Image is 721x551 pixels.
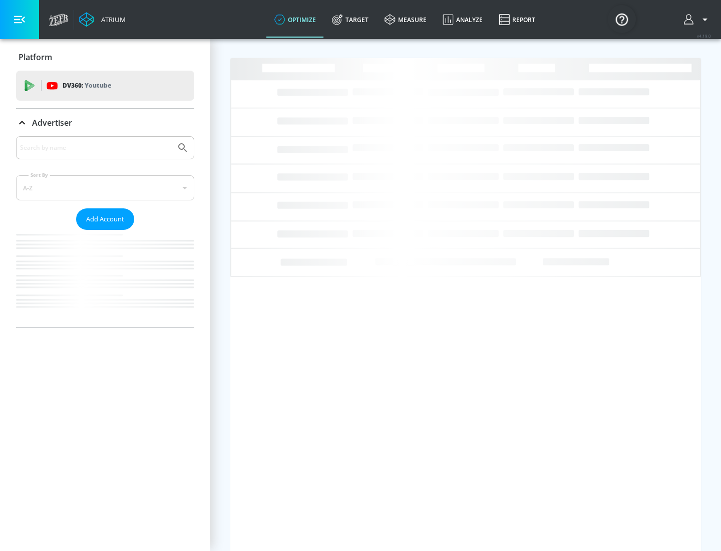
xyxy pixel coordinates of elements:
[85,80,111,91] p: Youtube
[32,117,72,128] p: Advertiser
[491,2,543,38] a: Report
[63,80,111,91] p: DV360:
[16,109,194,137] div: Advertiser
[377,2,435,38] a: measure
[435,2,491,38] a: Analyze
[608,5,636,33] button: Open Resource Center
[324,2,377,38] a: Target
[20,141,172,154] input: Search by name
[16,43,194,71] div: Platform
[16,71,194,101] div: DV360: Youtube
[79,12,126,27] a: Atrium
[16,175,194,200] div: A-Z
[86,213,124,225] span: Add Account
[76,208,134,230] button: Add Account
[266,2,324,38] a: optimize
[29,172,50,178] label: Sort By
[19,52,52,63] p: Platform
[697,33,711,39] span: v 4.19.0
[97,15,126,24] div: Atrium
[16,230,194,327] nav: list of Advertiser
[16,136,194,327] div: Advertiser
